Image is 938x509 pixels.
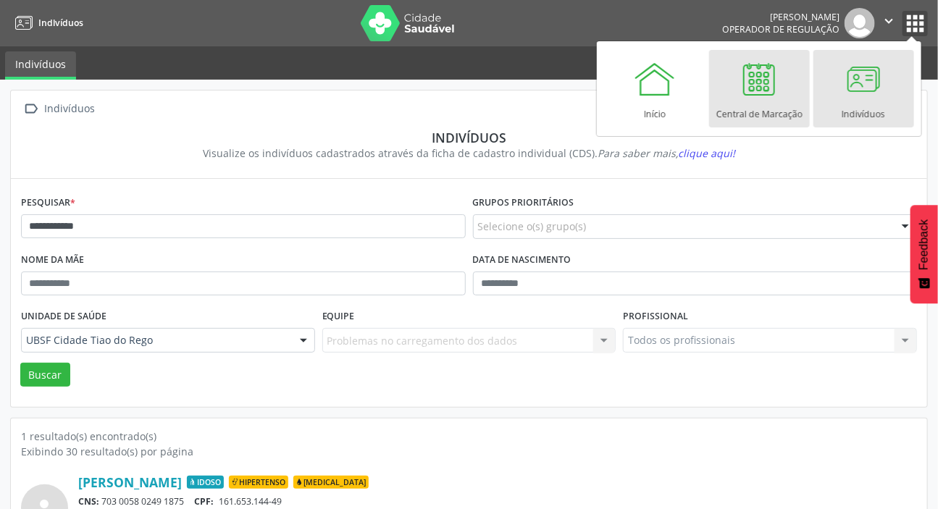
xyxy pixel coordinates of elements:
[623,306,688,328] label: Profissional
[21,249,84,272] label: Nome da mãe
[875,8,903,38] button: 
[845,8,875,38] img: img
[229,476,288,489] span: Hipertenso
[478,219,587,234] span: Selecione o(s) grupo(s)
[187,476,224,489] span: Idoso
[21,98,42,119] i: 
[918,219,931,270] span: Feedback
[21,192,75,214] label: Pesquisar
[78,474,182,490] a: [PERSON_NAME]
[722,23,839,35] span: Operador de regulação
[31,146,907,161] div: Visualize os indivíduos cadastrados através da ficha de cadastro individual (CDS).
[910,205,938,303] button: Feedback - Mostrar pesquisa
[20,363,70,387] button: Buscar
[10,11,83,35] a: Indivíduos
[881,13,897,29] i: 
[78,495,917,508] div: 703 0058 0249 1875
[21,98,98,119] a:  Indivíduos
[42,98,98,119] div: Indivíduos
[678,146,735,160] span: clique aqui!
[219,495,282,508] span: 161.653.144-49
[813,50,914,127] a: Indivíduos
[473,192,574,214] label: Grupos prioritários
[26,333,285,348] span: UBSF Cidade Tiao do Rego
[5,51,76,80] a: Indivíduos
[709,50,810,127] a: Central de Marcação
[605,50,705,127] a: Início
[293,476,369,489] span: [MEDICAL_DATA]
[903,11,928,36] button: apps
[21,444,917,459] div: Exibindo 30 resultado(s) por página
[38,17,83,29] span: Indivíduos
[598,146,735,160] i: Para saber mais,
[722,11,839,23] div: [PERSON_NAME]
[21,429,917,444] div: 1 resultado(s) encontrado(s)
[322,306,355,328] label: Equipe
[473,249,571,272] label: Data de nascimento
[31,130,907,146] div: Indivíduos
[78,495,99,508] span: CNS:
[195,495,214,508] span: CPF:
[21,306,106,328] label: Unidade de saúde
